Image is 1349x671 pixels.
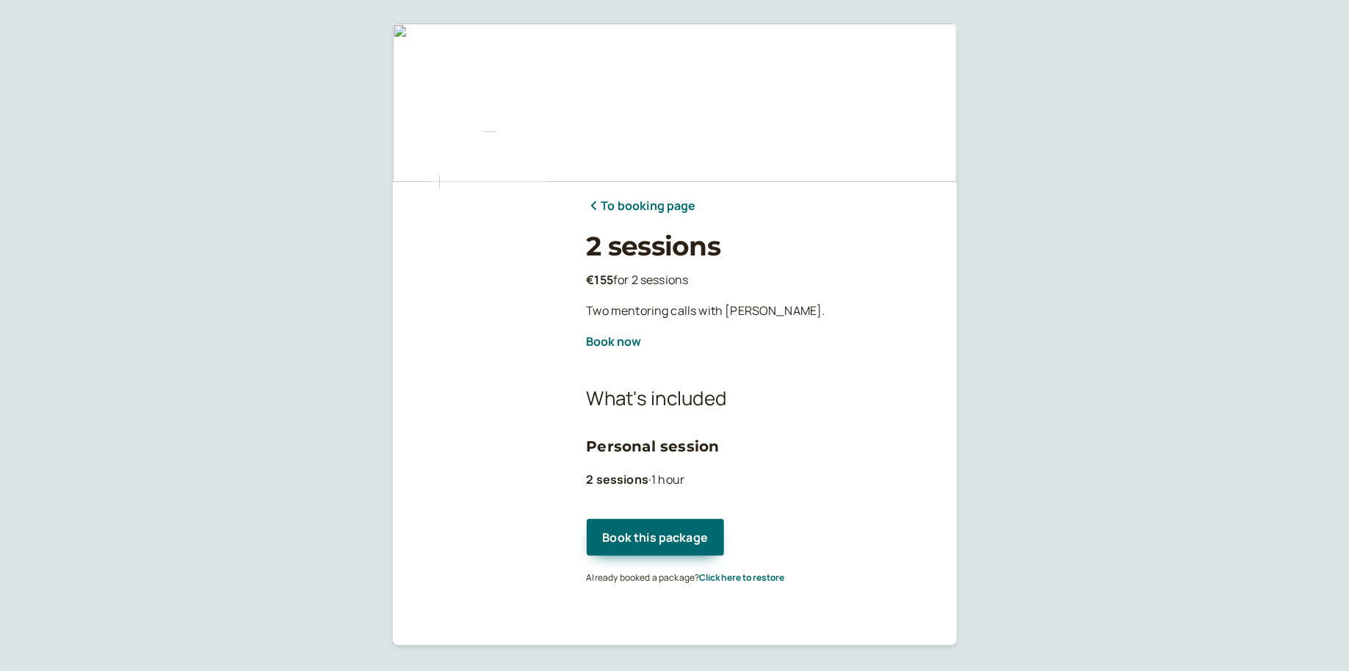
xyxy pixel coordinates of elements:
small: Already booked a package? [587,571,785,584]
b: €155 [587,272,614,288]
div: for 2 sessions [587,271,933,290]
h2: What's included [587,384,933,413]
button: Book this package [587,519,725,556]
b: 2 sessions [587,471,649,487]
p: 1 hour [587,471,933,490]
button: Click here to restore [700,573,785,583]
button: Book now [587,335,642,348]
p: Two mentoring calls with [PERSON_NAME]. [587,302,933,321]
h3: Personal session [587,435,933,458]
h1: 2 sessions [587,231,933,262]
span: · [648,471,651,487]
a: To booking page [587,197,696,216]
